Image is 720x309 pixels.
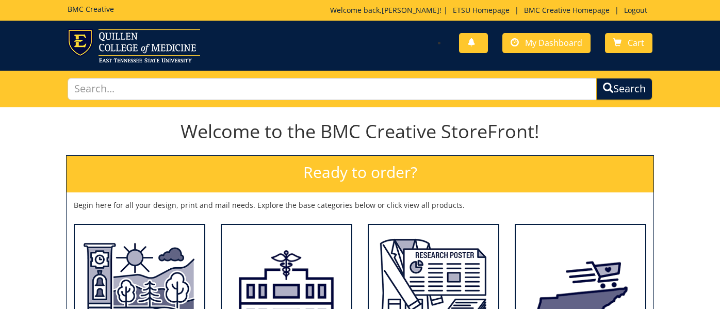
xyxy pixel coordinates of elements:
span: Cart [628,37,644,48]
p: Welcome back, ! | | | [330,5,652,15]
input: Search... [68,78,596,100]
a: ETSU Homepage [448,5,515,15]
a: Logout [619,5,652,15]
button: Search [596,78,652,100]
h1: Welcome to the BMC Creative StoreFront! [66,121,654,142]
h2: Ready to order? [67,156,653,192]
h5: BMC Creative [68,5,114,13]
span: My Dashboard [525,37,582,48]
a: BMC Creative Homepage [519,5,615,15]
a: Cart [605,33,652,53]
p: Begin here for all your design, print and mail needs. Explore the base categories below or click ... [74,200,646,210]
a: [PERSON_NAME] [382,5,439,15]
img: ETSU logo [68,29,200,62]
a: My Dashboard [502,33,591,53]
